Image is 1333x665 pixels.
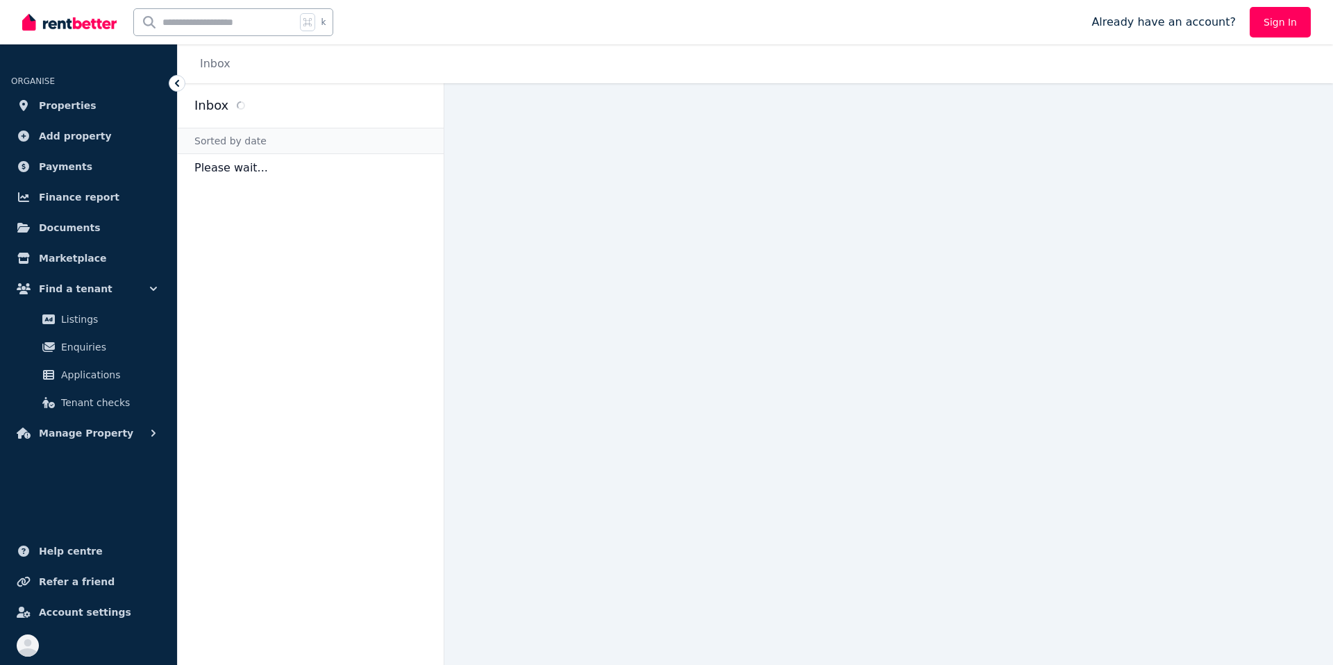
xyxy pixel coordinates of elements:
[17,305,160,333] a: Listings
[11,153,166,180] a: Payments
[11,244,166,272] a: Marketplace
[61,394,155,411] span: Tenant checks
[1250,7,1311,37] a: Sign In
[11,598,166,626] a: Account settings
[39,189,119,205] span: Finance report
[39,128,112,144] span: Add property
[17,389,160,416] a: Tenant checks
[17,361,160,389] a: Applications
[178,44,247,83] nav: Breadcrumb
[1091,14,1236,31] span: Already have an account?
[39,573,115,590] span: Refer a friend
[39,543,103,559] span: Help centre
[61,339,155,355] span: Enquiries
[39,280,112,297] span: Find a tenant
[39,158,92,175] span: Payments
[321,17,326,28] span: k
[11,568,166,596] a: Refer a friend
[39,425,133,441] span: Manage Property
[11,419,166,447] button: Manage Property
[194,96,228,115] h2: Inbox
[22,12,117,33] img: RentBetter
[39,250,106,267] span: Marketplace
[11,214,166,242] a: Documents
[17,333,160,361] a: Enquiries
[178,128,444,154] div: Sorted by date
[11,537,166,565] a: Help centre
[39,219,101,236] span: Documents
[61,311,155,328] span: Listings
[39,604,131,621] span: Account settings
[11,122,166,150] a: Add property
[200,57,230,70] a: Inbox
[11,275,166,303] button: Find a tenant
[11,76,55,86] span: ORGANISE
[39,97,97,114] span: Properties
[178,154,444,182] p: Please wait...
[61,367,155,383] span: Applications
[11,183,166,211] a: Finance report
[11,92,166,119] a: Properties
